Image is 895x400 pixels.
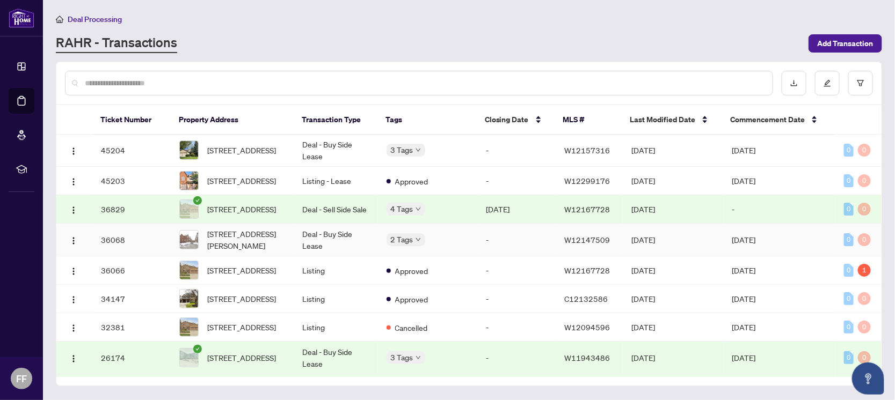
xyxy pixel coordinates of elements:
[92,224,171,256] td: 36068
[16,371,27,386] span: FF
[416,206,421,212] span: down
[722,105,833,135] th: Commencement Date
[395,175,428,187] span: Approved
[852,362,884,395] button: Open asap
[817,35,874,52] span: Add Transaction
[844,233,854,246] div: 0
[207,264,276,276] span: [STREET_ADDRESS]
[65,318,82,336] button: Logo
[294,285,377,313] td: Listing
[92,342,171,374] td: 26174
[180,290,198,308] img: thumbnail-img
[180,172,198,190] img: thumbnail-img
[477,167,556,195] td: -
[631,294,655,303] span: [DATE]
[782,71,806,95] button: download
[724,195,836,224] td: -
[844,203,854,216] div: 0
[564,322,610,332] span: W12094596
[395,293,428,305] span: Approved
[69,267,78,276] img: Logo
[207,228,285,251] span: [STREET_ADDRESS][PERSON_NAME]
[564,204,610,214] span: W12167728
[477,134,556,167] td: -
[391,203,413,215] span: 4 Tags
[294,342,377,374] td: Deal - Buy Side Lease
[391,351,413,364] span: 3 Tags
[207,352,276,364] span: [STREET_ADDRESS]
[824,79,831,87] span: edit
[69,206,78,214] img: Logo
[858,144,871,157] div: 0
[631,322,655,332] span: [DATE]
[848,71,873,95] button: filter
[485,114,529,125] span: Closing Date
[844,144,854,157] div: 0
[416,237,421,242] span: down
[207,321,276,333] span: [STREET_ADDRESS]
[92,134,171,167] td: 45204
[630,114,695,125] span: Last Modified Date
[858,233,871,246] div: 0
[193,345,202,353] span: check-circle
[391,233,413,246] span: 2 Tags
[477,195,556,224] td: [DATE]
[391,144,413,156] span: 3 Tags
[294,134,377,167] td: Deal - Buy Side Lease
[92,313,171,342] td: 32381
[564,176,610,186] span: W12299176
[858,174,871,187] div: 0
[631,145,655,155] span: [DATE]
[844,321,854,334] div: 0
[631,176,655,186] span: [DATE]
[790,79,798,87] span: download
[416,147,421,153] span: down
[564,294,608,303] span: C12132586
[207,293,276,305] span: [STREET_ADDRESS]
[207,175,276,187] span: [STREET_ADDRESS]
[69,295,78,304] img: Logo
[631,265,655,275] span: [DATE]
[170,105,293,135] th: Property Address
[631,204,655,214] span: [DATE]
[631,353,655,362] span: [DATE]
[56,34,177,53] a: RAHR - Transactions
[858,321,871,334] div: 0
[65,262,82,279] button: Logo
[293,105,377,135] th: Transaction Type
[180,349,198,367] img: thumbnail-img
[844,292,854,305] div: 0
[92,285,171,313] td: 34147
[809,34,882,53] button: Add Transaction
[294,224,377,256] td: Deal - Buy Side Lease
[180,141,198,159] img: thumbnail-img
[395,322,428,334] span: Cancelled
[730,114,805,125] span: Commencement Date
[180,261,198,279] img: thumbnail-img
[724,134,836,167] td: [DATE]
[858,203,871,216] div: 0
[477,224,556,256] td: -
[858,264,871,277] div: 1
[92,256,171,285] td: 36066
[180,318,198,336] img: thumbnail-img
[294,256,377,285] td: Listing
[724,313,836,342] td: [DATE]
[65,349,82,366] button: Logo
[554,105,621,135] th: MLS #
[294,167,377,195] td: Listing - Lease
[724,342,836,374] td: [DATE]
[180,200,198,218] img: thumbnail-img
[395,265,428,277] span: Approved
[180,231,198,249] img: thumbnail-img
[815,71,840,95] button: edit
[476,105,555,135] th: Closing Date
[68,14,122,24] span: Deal Processing
[294,195,377,224] td: Deal - Sell Side Sale
[193,196,202,205] span: check-circle
[724,285,836,313] td: [DATE]
[564,235,610,245] span: W12147509
[477,256,556,285] td: -
[621,105,722,135] th: Last Modified Date
[65,142,82,159] button: Logo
